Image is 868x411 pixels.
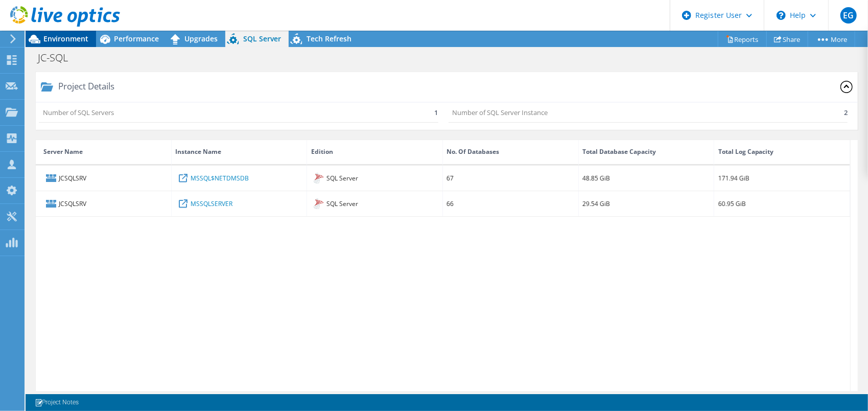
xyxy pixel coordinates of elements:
[447,146,499,158] div: No. Of Databases
[844,107,848,118] p: 2
[175,146,221,158] div: Instance Name
[718,146,774,158] div: Total Log Capacity
[766,31,808,47] a: Share
[53,83,114,90] div: Project Details
[243,34,281,43] span: SQL Server
[582,172,610,184] div: 48.85 GiB
[718,31,767,47] a: Reports
[33,52,84,63] h1: JC-SQL
[453,107,548,118] p: Number of SQL Server Instance
[582,198,610,209] div: 29.54 GiB
[307,34,351,43] span: Tech Refresh
[191,198,232,209] a: MSSQLSERVER
[43,107,114,118] p: Number of SQL Servers
[311,146,333,158] div: Edition
[840,7,857,24] span: EG
[28,396,86,409] a: Project Notes
[36,191,172,216] div: JCSQLSRV
[582,146,656,158] div: Total Database Capacity
[307,191,443,216] div: SQL Server
[191,172,249,184] a: MSSQL$NETDMSDB
[447,172,454,184] div: 67
[447,198,454,209] div: 66
[808,31,855,47] a: More
[43,146,83,158] div: Server Name
[718,198,746,209] div: 60.95 GiB
[114,34,159,43] span: Performance
[777,11,786,20] svg: \n
[43,34,88,43] span: Environment
[718,172,749,184] div: 171.94 GiB
[36,166,172,191] div: JCSQLSRV
[184,34,218,43] span: Upgrades
[435,107,438,118] p: 1
[307,166,443,191] div: SQL Server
